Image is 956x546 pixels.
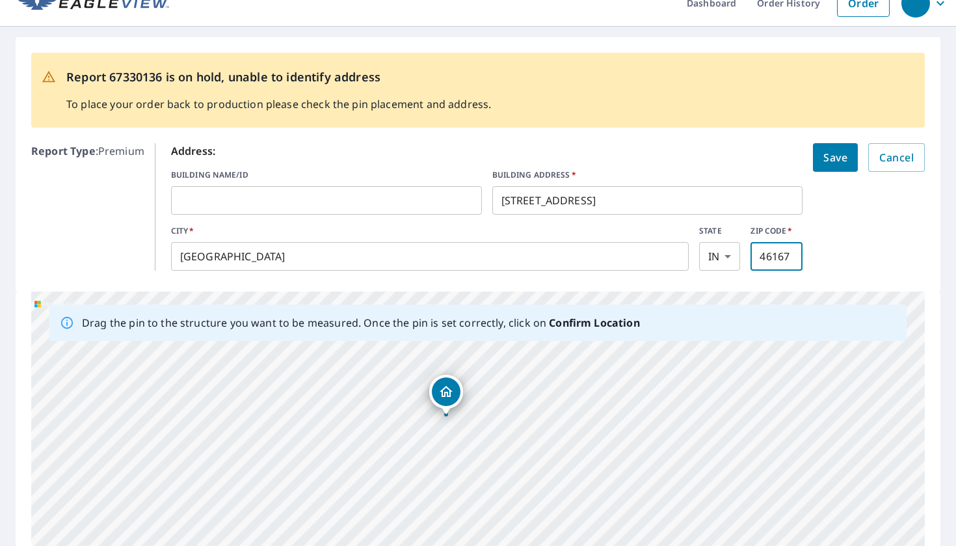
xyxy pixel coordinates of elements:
[823,148,847,167] span: Save
[549,316,639,330] b: Confirm Location
[879,148,914,167] span: Cancel
[868,143,925,172] button: Cancel
[492,169,803,181] label: BUILDING ADDRESS
[429,375,463,415] div: Dropped pin, building 1, Residential property, 331 N County Road 500 E Avon, IN 46123
[708,251,719,263] em: IN
[699,242,740,271] div: IN
[699,225,740,237] label: STATE
[813,143,858,172] button: Save
[31,144,96,158] b: Report Type
[66,96,491,112] p: To place your order back to production please check the pin placement and address.
[66,68,491,86] p: Report 67330136 is on hold, unable to identify address
[171,169,482,181] label: BUILDING NAME/ID
[31,143,144,271] p: : Premium
[171,225,689,237] label: CITY
[171,143,803,159] p: Address:
[82,315,640,331] p: Drag the pin to the structure you want to be measured. Once the pin is set correctly, click on
[750,225,803,237] label: ZIP CODE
